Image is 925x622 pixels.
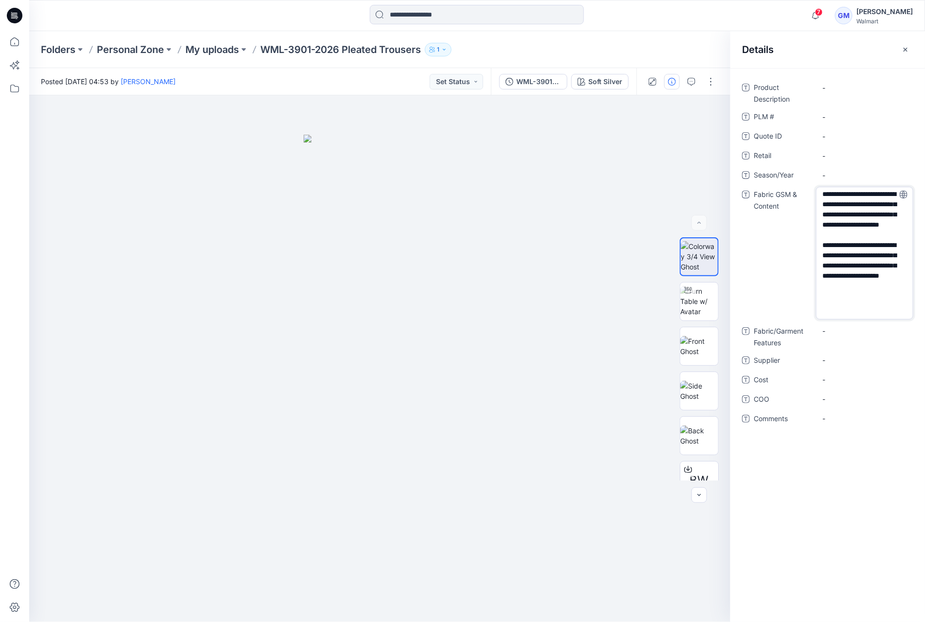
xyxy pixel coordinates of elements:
[437,44,439,55] p: 1
[815,8,823,16] span: 7
[754,413,812,427] span: Comments
[822,151,907,161] span: -
[856,18,913,25] div: Walmart
[588,76,622,87] div: Soft Silver
[754,189,812,320] span: Fabric GSM & Content
[754,393,812,407] span: COO
[499,74,567,89] button: WML-3901-2026 Pleated Trousers_Soft Silver
[681,241,718,272] img: Colorway 3/4 View Ghost
[260,43,421,56] p: WML-3901-2026 Pleated Trousers
[97,43,164,56] a: Personal Zone
[835,7,852,24] div: GM
[822,170,907,180] span: -
[754,169,812,183] span: Season/Year
[754,82,812,105] span: Product Description
[664,74,680,89] button: Details
[41,43,75,56] a: Folders
[690,472,709,489] span: BW
[822,355,907,365] span: -
[41,76,176,87] span: Posted [DATE] 04:53 by
[822,112,907,122] span: -
[121,77,176,86] a: [PERSON_NAME]
[742,44,774,55] h2: Details
[754,130,812,144] span: Quote ID
[185,43,239,56] a: My uploads
[680,426,718,446] img: Back Ghost
[754,325,812,349] span: Fabric/Garment Features
[822,131,907,142] span: -
[571,74,629,89] button: Soft Silver
[425,43,452,56] button: 1
[822,413,907,424] span: -
[856,6,913,18] div: [PERSON_NAME]
[822,374,907,385] span: -
[754,150,812,163] span: Retail
[754,355,812,368] span: Supplier
[822,394,907,404] span: -
[754,374,812,388] span: Cost
[680,336,718,356] img: Front Ghost
[680,381,718,401] img: Side Ghost
[822,326,907,336] span: -
[680,286,718,317] img: Turn Table w/ Avatar
[754,111,812,124] span: PLM #
[516,76,561,87] div: WML-3901-2026 Pleated Trousers_Soft Silver
[822,83,907,93] span: -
